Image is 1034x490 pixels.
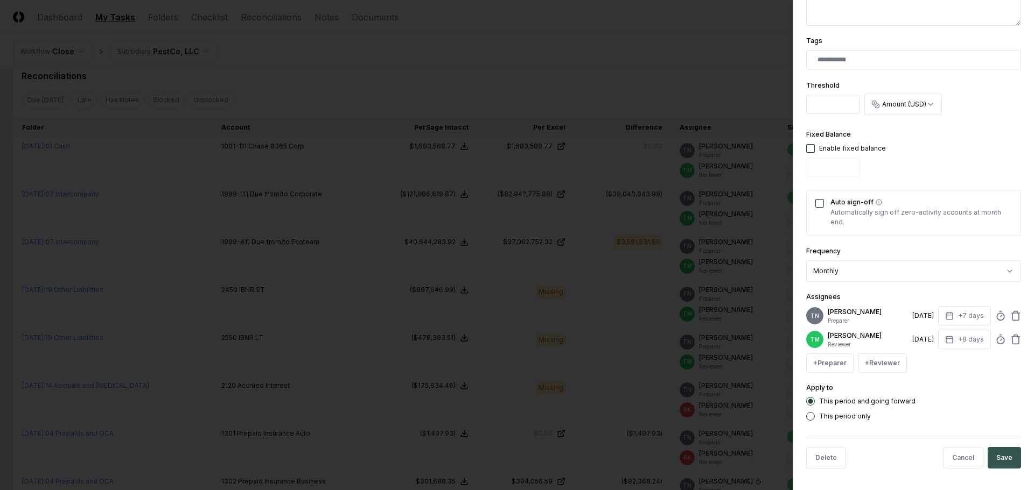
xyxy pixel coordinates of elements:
[858,353,907,373] button: +Reviewer
[912,311,934,321] div: [DATE]
[819,398,916,404] label: This period and going forward
[806,81,840,89] label: Threshold
[811,312,819,320] span: TN
[806,247,841,255] label: Frequency
[912,335,934,344] div: [DATE]
[830,199,1012,205] label: Auto sign-off
[806,37,822,45] label: Tags
[876,199,882,205] button: Auto sign-off
[811,336,820,344] span: TM
[819,413,871,420] label: This period only
[806,353,854,373] button: +Preparer
[938,306,991,325] button: +7 days
[938,330,991,349] button: +8 days
[806,384,833,392] label: Apply to
[830,208,1012,227] p: Automatically sign off zero-activity accounts at month end.
[943,447,983,468] button: Cancel
[828,317,908,325] p: Preparer
[819,144,886,153] div: Enable fixed balance
[828,340,908,349] p: Reviewer
[806,447,846,468] button: Delete
[828,331,908,340] p: [PERSON_NAME]
[806,130,851,138] label: Fixed Balance
[988,447,1021,468] button: Save
[828,307,908,317] p: [PERSON_NAME]
[806,293,841,301] label: Assignees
